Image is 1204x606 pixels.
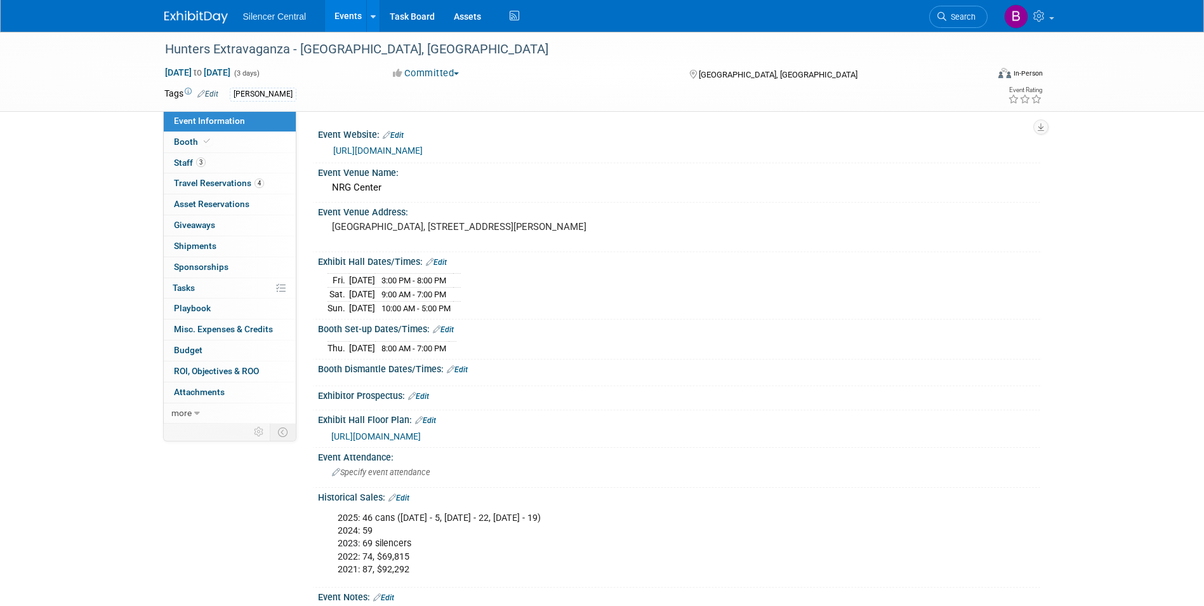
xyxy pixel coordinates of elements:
[929,6,988,28] a: Search
[1008,87,1042,93] div: Event Rating
[327,274,349,288] td: Fri.
[327,301,349,314] td: Sun.
[318,163,1040,179] div: Event Venue Name:
[164,236,296,257] a: Shipments
[164,11,228,24] img: ExhibitDay
[161,38,969,61] div: Hunters Extravaganza - [GEOGRAPHIC_DATA], [GEOGRAPHIC_DATA]
[388,494,409,502] a: Edit
[230,88,296,101] div: [PERSON_NAME]
[333,145,423,156] a: [URL][DOMAIN_NAME]
[318,448,1040,464] div: Event Attendance:
[233,69,260,77] span: (3 days)
[174,241,216,251] span: Shipments
[998,68,1011,78] img: Format-Inperson.png
[174,303,211,313] span: Playbook
[173,283,195,293] span: Tasks
[164,278,296,299] a: Tasks
[164,153,296,173] a: Staff3
[327,341,349,354] td: Thu.
[349,341,375,354] td: [DATE]
[332,468,430,477] span: Specify event attendance
[699,70,857,79] span: [GEOGRAPHIC_DATA], [GEOGRAPHIC_DATA]
[381,290,446,299] span: 9:00 AM - 7:00 PM
[174,137,213,147] span: Booth
[164,403,296,424] a: more
[248,424,270,440] td: Personalize Event Tab Strip
[174,220,215,230] span: Giveaways
[332,221,605,232] pre: [GEOGRAPHIC_DATA], [STREET_ADDRESS][PERSON_NAME]
[164,132,296,152] a: Booth
[433,325,454,334] a: Edit
[164,111,296,131] a: Event Information
[388,67,464,80] button: Committed
[164,382,296,403] a: Attachments
[381,276,446,285] span: 3:00 PM - 8:00 PM
[318,203,1040,219] div: Event Venue Address:
[174,345,202,355] span: Budget
[913,66,1043,85] div: Event Format
[164,194,296,215] a: Asset Reservations
[327,178,1031,198] div: NRG Center
[255,178,264,188] span: 4
[164,67,231,78] span: [DATE] [DATE]
[270,424,296,440] td: Toggle Event Tabs
[447,365,468,374] a: Edit
[197,90,218,98] a: Edit
[946,12,976,22] span: Search
[383,131,404,140] a: Edit
[164,320,296,340] a: Misc. Expenses & Credits
[174,178,264,188] span: Travel Reservations
[318,588,1040,604] div: Event Notes:
[171,408,192,418] span: more
[164,173,296,194] a: Travel Reservations4
[349,288,375,302] td: [DATE]
[1013,69,1043,78] div: In-Person
[164,215,296,236] a: Giveaways
[174,158,206,168] span: Staff
[174,366,259,376] span: ROI, Objectives & ROO
[318,386,1040,403] div: Exhibitor Prospectus:
[174,324,273,334] span: Misc. Expenses & Credits
[318,488,1040,504] div: Historical Sales:
[164,361,296,382] a: ROI, Objectives & ROO
[164,87,218,102] td: Tags
[381,344,446,353] span: 8:00 AM - 7:00 PM
[243,11,307,22] span: Silencer Central
[174,116,245,126] span: Event Information
[426,258,447,267] a: Edit
[174,387,225,397] span: Attachments
[174,199,249,209] span: Asset Reservations
[1004,4,1028,29] img: Billee Page
[373,593,394,602] a: Edit
[349,274,375,288] td: [DATE]
[318,320,1040,336] div: Booth Set-up Dates/Times:
[204,138,210,145] i: Booth reservation complete
[164,257,296,278] a: Sponsorships
[349,301,375,314] td: [DATE]
[174,262,228,272] span: Sponsorships
[318,410,1040,427] div: Exhibit Hall Floor Plan:
[164,340,296,361] a: Budget
[164,299,296,319] a: Playbook
[318,360,1040,376] div: Booth Dismantle Dates/Times:
[381,304,451,313] span: 10:00 AM - 5:00 PM
[318,125,1040,142] div: Event Website:
[327,288,349,302] td: Sat.
[196,158,206,167] span: 3
[415,416,436,425] a: Edit
[192,67,204,77] span: to
[318,252,1040,269] div: Exhibit Hall Dates/Times:
[331,431,421,441] a: [URL][DOMAIN_NAME]
[408,392,429,401] a: Edit
[329,506,901,582] div: 2025: 46 cans ([DATE] - 5, [DATE] - 22, [DATE] - 19) 2024: 59 2023: 69 silencers 2022: 74, $69,81...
